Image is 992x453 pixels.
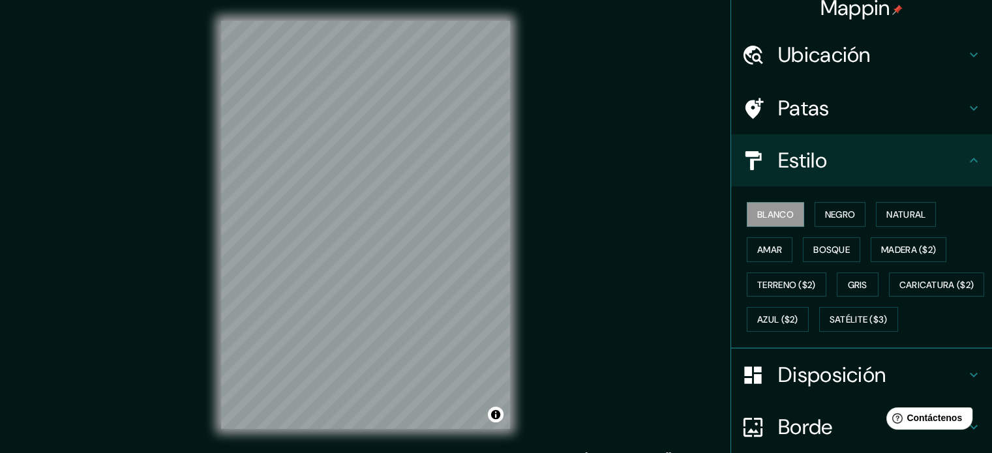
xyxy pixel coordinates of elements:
[757,314,798,326] font: Azul ($2)
[747,307,809,332] button: Azul ($2)
[899,279,974,291] font: Caricatura ($2)
[778,413,833,441] font: Borde
[488,407,504,422] button: Activar o desactivar atribución
[747,202,804,227] button: Blanco
[886,209,925,220] font: Natural
[837,272,879,297] button: Gris
[757,279,816,291] font: Terreno ($2)
[876,402,978,439] iframe: Lanzador de widgets de ayuda
[731,401,992,453] div: Borde
[731,82,992,134] div: Patas
[757,209,794,220] font: Blanco
[803,237,860,262] button: Bosque
[221,21,510,429] canvas: Mapa
[757,244,782,256] font: Amar
[813,244,850,256] font: Bosque
[778,41,871,68] font: Ubicación
[778,95,830,122] font: Patas
[819,307,898,332] button: Satélite ($3)
[825,209,856,220] font: Negro
[778,361,886,388] font: Disposición
[871,237,946,262] button: Madera ($2)
[889,272,985,297] button: Caricatura ($2)
[830,314,888,326] font: Satélite ($3)
[881,244,936,256] font: Madera ($2)
[747,237,792,262] button: Amar
[815,202,866,227] button: Negro
[731,134,992,186] div: Estilo
[876,202,936,227] button: Natural
[747,272,826,297] button: Terreno ($2)
[848,279,867,291] font: Gris
[778,147,827,174] font: Estilo
[892,5,903,15] img: pin-icon.png
[731,29,992,81] div: Ubicación
[731,349,992,401] div: Disposición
